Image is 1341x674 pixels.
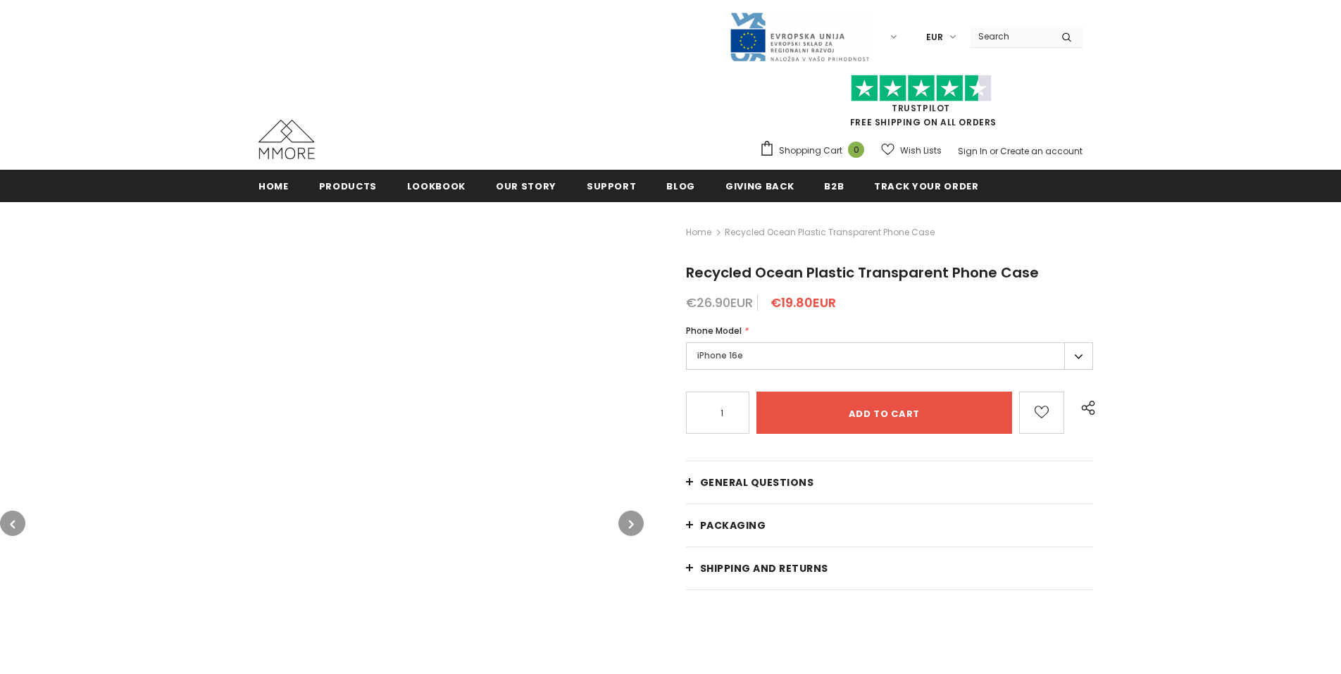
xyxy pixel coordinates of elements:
[725,180,794,193] span: Giving back
[686,325,742,337] span: Phone Model
[666,170,695,201] a: Blog
[319,170,377,201] a: Products
[407,170,466,201] a: Lookbook
[824,180,844,193] span: B2B
[892,102,950,114] a: Trustpilot
[686,263,1039,282] span: Recycled Ocean Plastic Transparent Phone Case
[771,294,836,311] span: €19.80EUR
[848,142,864,158] span: 0
[881,138,942,163] a: Wish Lists
[496,170,556,201] a: Our Story
[759,81,1083,128] span: FREE SHIPPING ON ALL ORDERS
[587,170,637,201] a: support
[729,11,870,63] img: Javni Razpis
[587,180,637,193] span: support
[729,30,870,42] a: Javni Razpis
[700,475,814,489] span: General Questions
[1000,145,1083,157] a: Create an account
[686,547,1093,589] a: Shipping and returns
[990,145,998,157] span: or
[759,140,871,161] a: Shopping Cart 0
[824,170,844,201] a: B2B
[700,518,766,532] span: PACKAGING
[874,180,978,193] span: Track your order
[319,180,377,193] span: Products
[686,294,753,311] span: €26.90EUR
[700,561,828,575] span: Shipping and returns
[258,170,289,201] a: Home
[666,180,695,193] span: Blog
[496,180,556,193] span: Our Story
[725,224,935,241] span: Recycled Ocean Plastic Transparent Phone Case
[686,504,1093,547] a: PACKAGING
[900,144,942,158] span: Wish Lists
[258,120,315,159] img: MMORE Cases
[874,170,978,201] a: Track your order
[258,180,289,193] span: Home
[926,30,943,44] span: EUR
[779,144,842,158] span: Shopping Cart
[756,392,1012,434] input: Add to cart
[851,75,992,102] img: Trust Pilot Stars
[970,26,1051,46] input: Search Site
[686,342,1093,370] label: iPhone 16e
[407,180,466,193] span: Lookbook
[958,145,987,157] a: Sign In
[725,170,794,201] a: Giving back
[686,224,711,241] a: Home
[686,461,1093,504] a: General Questions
